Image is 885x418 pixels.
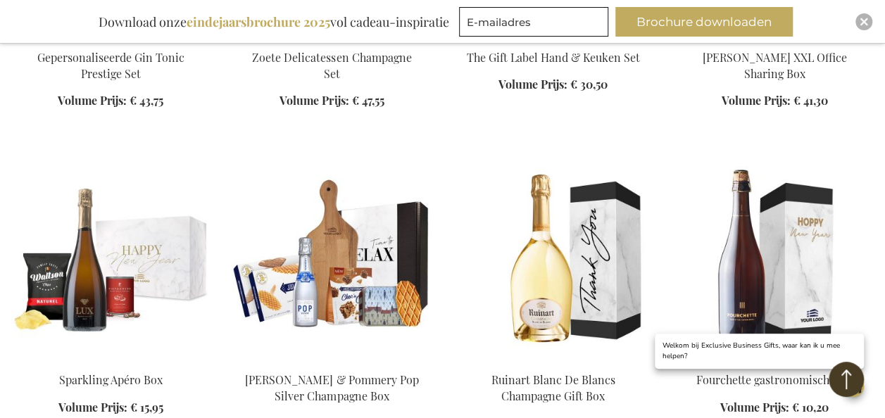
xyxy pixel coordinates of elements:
[454,166,653,363] img: Ruinart Blanc De Blancs Champagne Gift Box
[615,7,793,37] button: Brochure downloaden
[11,32,210,46] a: Personalised Gin Tonic Prestige Set
[11,166,210,363] img: Sparkling Apero Box
[454,355,653,368] a: Ruinart Blanc De Blancs Champagne Gift Box
[252,50,411,81] a: Zoete Delicatessen Champagne Set
[459,7,613,41] form: marketing offers and promotions
[245,372,418,403] a: [PERSON_NAME] & Pommery Pop Silver Champagne Box
[58,400,163,416] a: Volume Prijs: € 15,95
[721,93,827,109] a: Volume Prijs: € 41,30
[720,400,789,414] span: Volume Prijs:
[11,355,210,368] a: Sparkling Apero Box
[232,32,431,46] a: Sweet Delights Champagne Set
[37,50,184,81] a: Gepersonaliseerde Gin Tonic Prestige Set
[675,166,874,363] img: Fourchette beer 75 cl
[696,372,853,387] a: Fourchette gastronomisch bier
[793,93,827,108] span: € 41,30
[58,93,163,109] a: Volume Prijs: € 43,75
[232,166,431,363] img: Sweet Delights & Pommery Pop Silver Champagne Box
[187,13,330,30] b: eindejaarsbrochure 2025
[454,32,653,46] a: The Gift Label Hand & Kitchen Set
[721,93,790,108] span: Volume Prijs:
[675,32,874,46] a: Jules Destrooper XXL Office Sharing Box
[130,93,163,108] span: € 43,75
[498,77,567,91] span: Volume Prijs:
[720,400,829,416] a: Volume Prijs: € 10,20
[570,77,608,91] span: € 30,50
[232,355,431,368] a: Sweet Delights & Pommery Pop Silver Champagne Box
[702,50,846,81] a: [PERSON_NAME] XXL Office Sharing Box
[459,7,608,37] input: E-mailadres
[58,93,127,108] span: Volume Prijs:
[58,400,127,414] span: Volume Prijs:
[467,50,640,65] a: The Gift Label Hand & Keuken Set
[498,77,608,93] a: Volume Prijs: € 30,50
[280,93,384,109] a: Volume Prijs: € 47,55
[792,400,829,414] span: € 10,20
[860,18,868,26] img: Close
[59,372,163,387] a: Sparkling Apéro Box
[351,93,384,108] span: € 47,55
[280,93,349,108] span: Volume Prijs:
[130,400,163,414] span: € 15,95
[92,7,456,37] div: Download onze vol cadeau-inspiratie
[855,13,872,30] div: Close
[491,372,615,403] a: Ruinart Blanc De Blancs Champagne Gift Box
